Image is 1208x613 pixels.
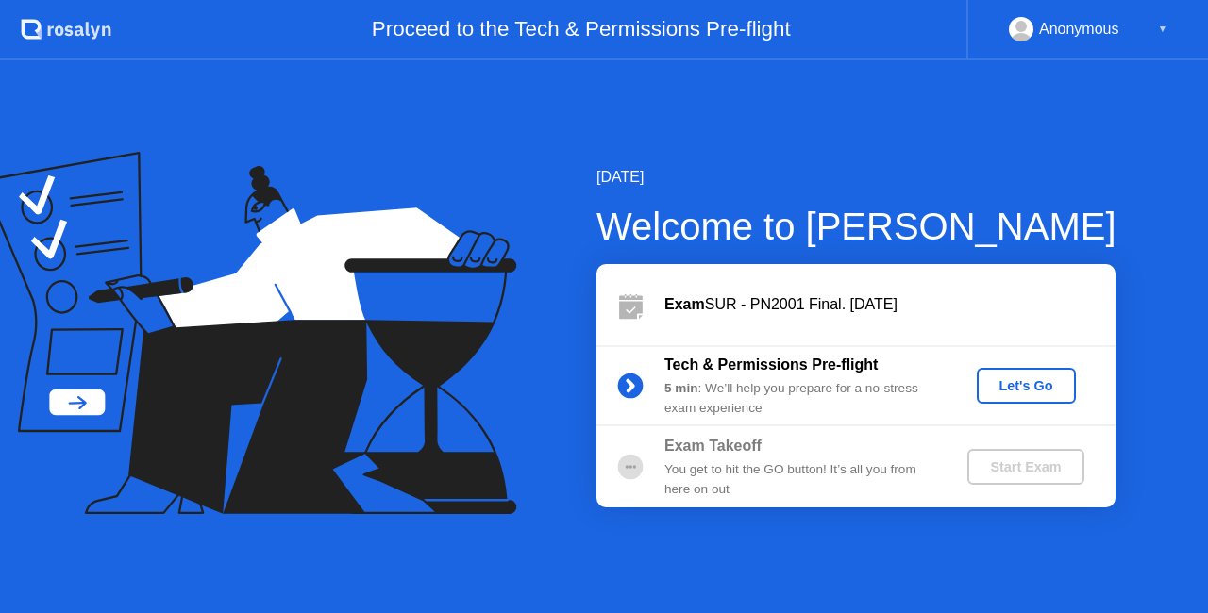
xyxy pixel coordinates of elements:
div: Anonymous [1039,17,1119,41]
div: [DATE] [596,166,1116,189]
div: : We’ll help you prepare for a no-stress exam experience [664,379,936,418]
div: SUR - PN2001 Final. [DATE] [664,293,1116,316]
b: Tech & Permissions Pre-flight [664,356,878,373]
b: Exam [664,296,705,312]
div: Start Exam [975,459,1076,474]
b: 5 min [664,381,698,395]
button: Start Exam [967,449,1083,485]
div: Welcome to [PERSON_NAME] [596,198,1116,255]
div: You get to hit the GO button! It’s all you from here on out [664,460,936,499]
div: Let's Go [984,378,1068,393]
b: Exam Takeoff [664,438,762,454]
button: Let's Go [977,368,1076,404]
div: ▼ [1158,17,1167,41]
